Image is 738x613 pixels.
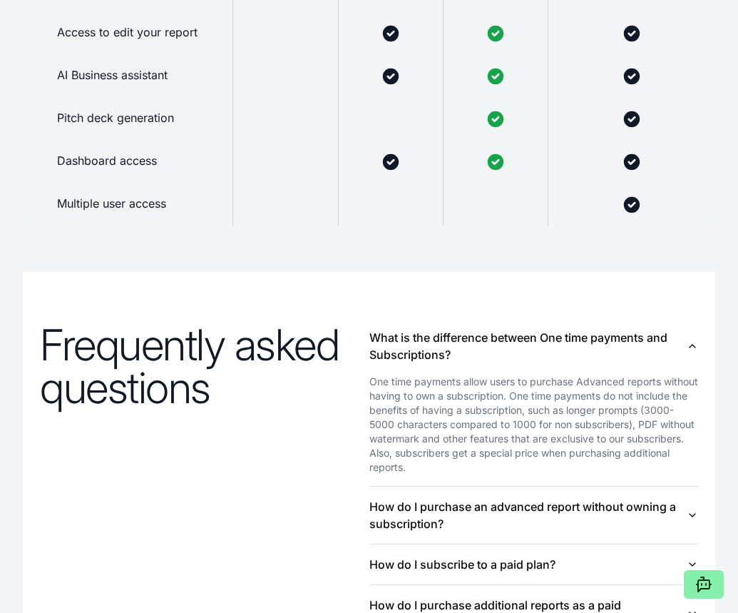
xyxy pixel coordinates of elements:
[23,12,232,55] div: Access to edit your report
[369,375,699,475] div: One time payments allow users to purchase Advanced reports without having to own a subscription. ...
[369,318,699,375] button: What is the difference between One time payments and Subscriptions?
[40,323,369,409] h2: Frequently asked questions
[23,98,232,141] div: Pitch deck generation
[23,141,232,183] div: Dashboard access
[369,375,699,486] div: What is the difference between One time payments and Subscriptions?
[23,183,232,226] div: Multiple user access
[23,55,232,98] div: AI Business assistant
[369,487,699,544] button: How do I purchase an advanced report without owning a subscription?
[369,544,699,584] button: How do I subscribe to a paid plan?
